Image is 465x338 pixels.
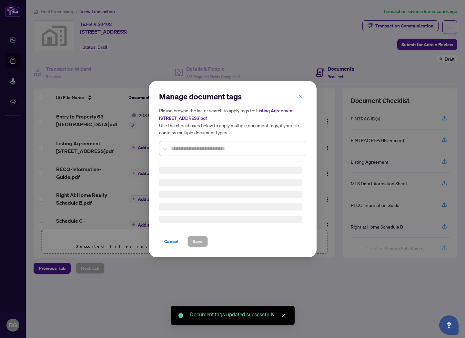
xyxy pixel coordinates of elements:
[187,236,208,247] button: Save
[159,108,294,121] span: Listing Agreement [STREET_ADDRESS]pdf
[190,311,287,319] div: Document tags updated successfully.
[164,236,178,247] span: Cancel
[298,94,303,98] span: close
[159,107,306,136] h5: Please browse the list or search to apply tags to: Use the checkboxes below to apply multiple doc...
[178,313,183,318] span: check-circle
[439,315,459,335] button: Open asap
[280,312,287,319] a: Close
[159,236,184,247] button: Cancel
[281,313,286,318] span: close
[159,91,306,102] h2: Manage document tags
